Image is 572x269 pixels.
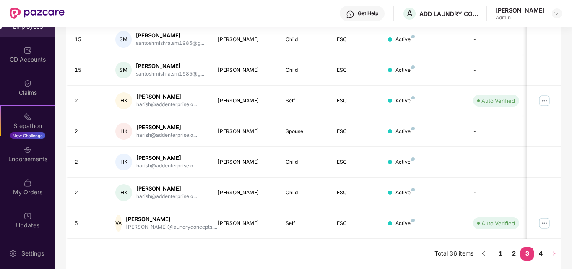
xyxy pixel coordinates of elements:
[395,97,415,105] div: Active
[466,147,526,178] td: -
[136,39,204,47] div: santoshmishra.sm1985@g...
[411,188,415,191] img: svg+xml;base64,PHN2ZyB4bWxucz0iaHR0cDovL3d3dy53My5vcmcvMjAwMC9zdmciIHdpZHRoPSI4IiBoZWlnaHQ9IjgiIH...
[75,36,102,44] div: 15
[23,212,32,220] img: svg+xml;base64,PHN2ZyBpZD0iVXBkYXRlZCIgeG1sbnM9Imh0dHA6Ly93d3cudzMub3JnLzIwMDAvc3ZnIiB3aWR0aD0iMj...
[554,10,560,17] img: svg+xml;base64,PHN2ZyBpZD0iRHJvcGRvd24tMzJ4MzIiIHhtbG5zPSJodHRwOi8vd3d3LnczLm9yZy8yMDAwL3N2ZyIgd2...
[136,162,197,170] div: harish@addenterprise.o...
[218,97,273,105] div: [PERSON_NAME]
[23,79,32,88] img: svg+xml;base64,PHN2ZyBpZD0iQ2xhaW0iIHhtbG5zPSJodHRwOi8vd3d3LnczLm9yZy8yMDAwL3N2ZyIgd2lkdGg9IjIwIi...
[411,219,415,222] img: svg+xml;base64,PHN2ZyB4bWxucz0iaHR0cDovL3d3dy53My5vcmcvMjAwMC9zdmciIHdpZHRoPSI4IiBoZWlnaHQ9IjgiIH...
[477,247,490,261] li: Previous Page
[286,36,323,44] div: Child
[75,97,102,105] div: 2
[395,36,415,44] div: Active
[136,70,204,78] div: santoshmishra.sm1985@g...
[286,158,323,166] div: Child
[411,35,415,38] img: svg+xml;base64,PHN2ZyB4bWxucz0iaHR0cDovL3d3dy53My5vcmcvMjAwMC9zdmciIHdpZHRoPSI4IiBoZWlnaHQ9IjgiIH...
[10,8,65,19] img: New Pazcare Logo
[534,247,547,260] a: 4
[395,66,415,74] div: Active
[395,189,415,197] div: Active
[75,128,102,136] div: 2
[337,189,374,197] div: ESC
[337,158,374,166] div: ESC
[395,128,415,136] div: Active
[136,131,197,139] div: harish@addenterprise.o...
[126,223,217,231] div: [PERSON_NAME]@laundryconcepts....
[411,157,415,161] img: svg+xml;base64,PHN2ZyB4bWxucz0iaHR0cDovL3d3dy53My5vcmcvMjAwMC9zdmciIHdpZHRoPSI4IiBoZWlnaHQ9IjgiIH...
[419,10,478,18] div: ADD LAUNDRY CONCEPTS PRIVATE LIMITED
[538,217,551,230] img: manageButton
[466,178,526,208] td: -
[407,8,413,18] span: A
[136,154,197,162] div: [PERSON_NAME]
[75,66,102,74] div: 15
[9,249,17,258] img: svg+xml;base64,PHN2ZyBpZD0iU2V0dGluZy0yMHgyMCIgeG1sbnM9Imh0dHA6Ly93d3cudzMub3JnLzIwMDAvc3ZnIiB3aW...
[115,215,122,232] div: VA
[23,112,32,121] img: svg+xml;base64,PHN2ZyB4bWxucz0iaHR0cDovL3d3dy53My5vcmcvMjAwMC9zdmciIHdpZHRoPSIyMSIgaGVpZ2h0PSIyMC...
[337,128,374,136] div: ESC
[75,158,102,166] div: 2
[520,247,534,260] a: 3
[434,247,473,261] li: Total 36 items
[358,10,378,17] div: Get Help
[10,132,45,139] div: New Challenge
[337,97,374,105] div: ESC
[481,251,486,256] span: left
[136,101,197,109] div: harish@addenterprise.o...
[547,247,561,261] li: Next Page
[19,249,47,257] div: Settings
[136,62,204,70] div: [PERSON_NAME]
[395,219,415,227] div: Active
[411,127,415,130] img: svg+xml;base64,PHN2ZyB4bWxucz0iaHR0cDovL3d3dy53My5vcmcvMjAwMC9zdmciIHdpZHRoPSI4IiBoZWlnaHQ9IjgiIH...
[286,97,323,105] div: Self
[218,66,273,74] div: [PERSON_NAME]
[466,55,526,86] td: -
[346,10,354,18] img: svg+xml;base64,PHN2ZyBpZD0iSGVscC0zMngzMiIgeG1sbnM9Imh0dHA6Ly93d3cudzMub3JnLzIwMDAvc3ZnIiB3aWR0aD...
[496,6,544,14] div: [PERSON_NAME]
[115,123,132,140] div: HK
[126,215,217,223] div: [PERSON_NAME]
[496,14,544,21] div: Admin
[411,65,415,69] img: svg+xml;base64,PHN2ZyB4bWxucz0iaHR0cDovL3d3dy53My5vcmcvMjAwMC9zdmciIHdpZHRoPSI4IiBoZWlnaHQ9IjgiIH...
[218,36,273,44] div: [PERSON_NAME]
[218,128,273,136] div: [PERSON_NAME]
[286,128,323,136] div: Spouse
[115,62,132,78] div: SM
[494,247,507,260] a: 1
[218,158,273,166] div: [PERSON_NAME]
[136,31,204,39] div: [PERSON_NAME]
[507,247,520,260] a: 2
[23,46,32,55] img: svg+xml;base64,PHN2ZyBpZD0iQ0RfQWNjb3VudHMiIGRhdGEtbmFtZT0iQ0QgQWNjb3VudHMiIHhtbG5zPSJodHRwOi8vd3...
[477,247,490,261] button: left
[547,247,561,261] button: right
[411,96,415,99] img: svg+xml;base64,PHN2ZyB4bWxucz0iaHR0cDovL3d3dy53My5vcmcvMjAwMC9zdmciIHdpZHRoPSI4IiBoZWlnaHQ9IjgiIH...
[136,123,197,131] div: [PERSON_NAME]
[551,251,556,256] span: right
[337,36,374,44] div: ESC
[136,93,197,101] div: [PERSON_NAME]
[115,184,132,201] div: HK
[395,158,415,166] div: Active
[136,193,197,201] div: harish@addenterprise.o...
[23,146,32,154] img: svg+xml;base64,PHN2ZyBpZD0iRW5kb3JzZW1lbnRzIiB4bWxucz0iaHR0cDovL3d3dy53My5vcmcvMjAwMC9zdmciIHdpZH...
[218,189,273,197] div: [PERSON_NAME]
[75,219,102,227] div: 5
[337,66,374,74] div: ESC
[1,121,55,130] div: Stepathon
[481,219,515,227] div: Auto Verified
[466,116,526,147] td: -
[538,94,551,107] img: manageButton
[115,92,132,109] div: HK
[115,31,132,48] div: SM
[286,219,323,227] div: Self
[115,154,132,170] div: HK
[75,189,102,197] div: 2
[23,179,32,187] img: svg+xml;base64,PHN2ZyBpZD0iTXlfT3JkZXJzIiBkYXRhLW5hbWU9Ik15IE9yZGVycyIgeG1sbnM9Imh0dHA6Ly93d3cudz...
[466,24,526,55] td: -
[286,189,323,197] div: Child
